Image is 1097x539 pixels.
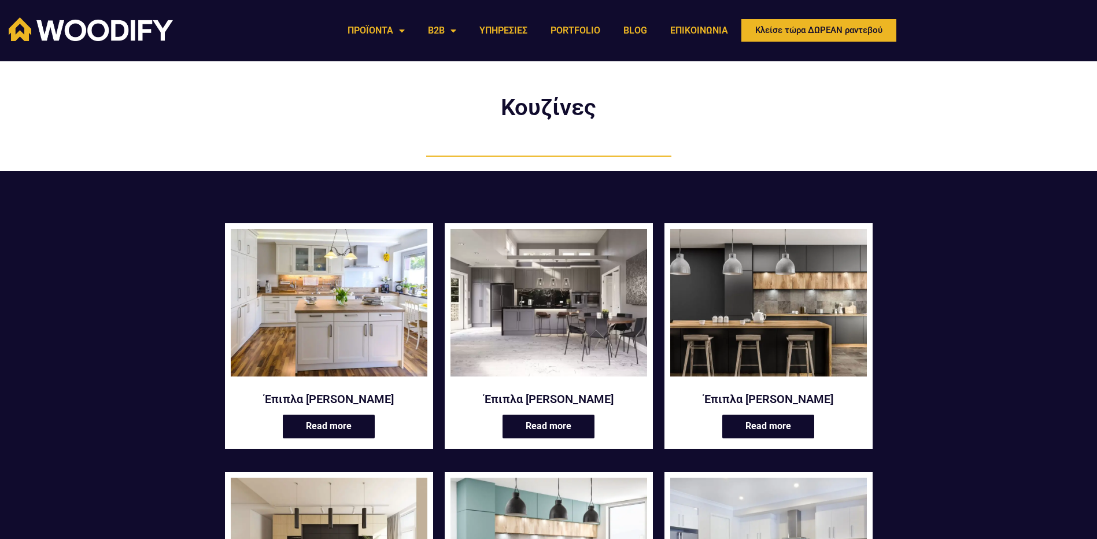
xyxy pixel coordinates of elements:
a: Έπιπλα [PERSON_NAME] [670,392,867,407]
a: Έπιπλα [PERSON_NAME] [450,392,647,407]
a: Anakena κουζίνα [670,229,867,384]
a: BLOG [612,17,659,44]
a: PORTFOLIO [539,17,612,44]
nav: Menu [336,17,740,44]
a: ΠΡΟΪΟΝΤΑ [336,17,416,44]
img: Woodify [9,17,173,41]
a: Read more about “Έπιπλα κουζίνας Alboran” [503,415,594,438]
a: Έπιπλα [PERSON_NAME] [231,392,427,407]
a: ΕΠΙΚΟΙΝΩΝΙΑ [659,17,740,44]
a: B2B [416,17,468,44]
a: ΥΠΗΡΕΣΙΕΣ [468,17,539,44]
a: Read more about “Έπιπλα κουζίνας Anakena” [722,415,814,438]
a: Έπιπλα κουζίνας Agonda [231,229,427,384]
span: Κλείσε τώρα ΔΩΡΕΑΝ ραντεβού [755,26,882,35]
h2: Κουζίνες [410,96,688,119]
a: Read more about “Έπιπλα κουζίνας Agonda” [283,415,375,438]
a: Κλείσε τώρα ΔΩΡΕΑΝ ραντεβού [740,17,898,43]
